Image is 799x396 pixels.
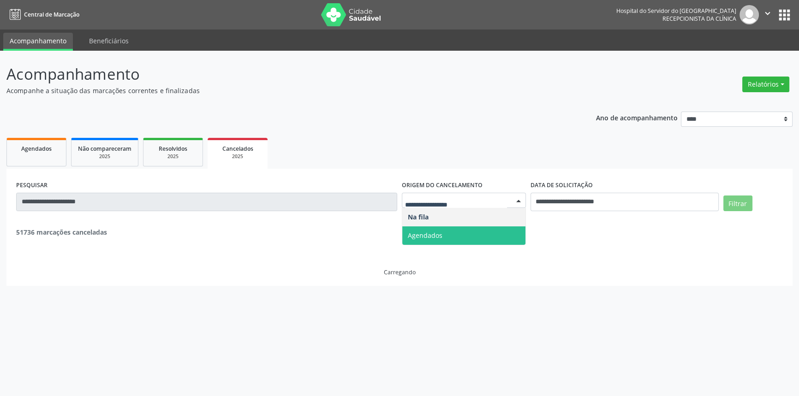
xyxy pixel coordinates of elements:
[3,33,73,51] a: Acompanhamento
[83,33,135,49] a: Beneficiários
[408,231,442,240] span: Agendados
[384,268,416,276] div: Carregando
[742,77,789,92] button: Relatórios
[739,5,759,24] img: img
[16,178,48,193] label: PESQUISAR
[78,145,131,153] span: Não compareceram
[662,15,736,23] span: Recepcionista da clínica
[723,195,752,211] button: Filtrar
[763,8,773,18] i: 
[759,5,776,24] button: 
[214,153,261,160] div: 2025
[596,112,678,123] p: Ano de acompanhamento
[776,7,793,23] button: apps
[21,145,52,153] span: Agendados
[150,153,196,160] div: 2025
[6,86,557,95] p: Acompanhe a situação das marcações correntes e finalizadas
[6,7,79,22] a: Central de Marcação
[16,228,107,236] strong: 51736 marcações canceladas
[222,145,253,153] span: Cancelados
[78,153,131,160] div: 2025
[531,178,593,193] label: DATA DE SOLICITAÇÃO
[616,7,736,15] div: Hospital do Servidor do [GEOGRAPHIC_DATA]
[402,178,483,193] label: Origem do cancelamento
[159,145,187,153] span: Resolvidos
[408,213,429,221] span: Na fila
[24,11,79,18] span: Central de Marcação
[6,63,557,86] p: Acompanhamento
